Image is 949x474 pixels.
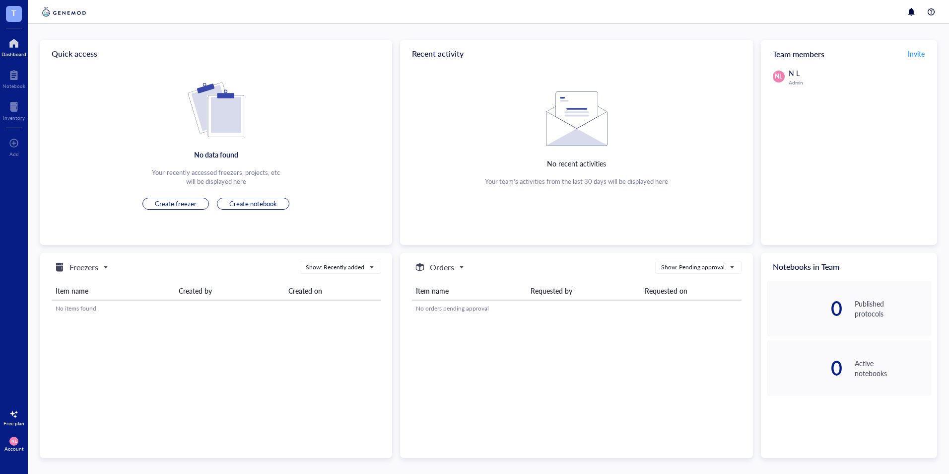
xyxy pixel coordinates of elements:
[1,51,26,57] div: Dashboard
[775,72,782,81] span: NL
[152,168,279,186] div: Your recently accessed freezers, projects, etc will be displayed here
[527,282,641,300] th: Requested by
[11,6,16,19] span: T
[761,40,937,68] div: Team members
[400,40,752,68] div: Recent activity
[907,46,925,62] button: Invite
[284,282,381,300] th: Created on
[789,68,800,78] span: N L
[767,301,843,316] div: 0
[155,199,197,208] span: Create freezer
[306,263,364,272] div: Show: Recently added
[546,91,608,146] img: Empty state
[412,282,527,300] th: Item name
[855,299,931,318] div: Published protocols
[3,99,25,121] a: Inventory
[789,79,931,85] div: Admin
[1,35,26,57] a: Dashboard
[416,304,738,313] div: No orders pending approval
[767,360,843,376] div: 0
[194,149,238,160] div: No data found
[229,199,277,208] span: Create notebook
[217,198,289,210] button: Create notebook
[56,304,377,313] div: No items found
[908,49,925,59] span: Invite
[69,261,98,273] h5: Freezers
[9,151,19,157] div: Add
[485,177,669,186] div: Your team's activities from the last 30 days will be displayed here
[641,282,742,300] th: Requested on
[52,282,175,300] th: Item name
[661,263,725,272] div: Show: Pending approval
[4,446,24,452] div: Account
[3,420,24,426] div: Free plan
[175,282,284,300] th: Created by
[761,253,937,281] div: Notebooks in Team
[3,115,25,121] div: Inventory
[855,358,931,378] div: Active notebooks
[188,82,244,137] img: Cf+DiIyRRx+BTSbnYhsZzE9to3+AfuhVxcka4spAAAAAElFTkSuQmCC
[2,83,25,89] div: Notebook
[142,198,209,210] button: Create freezer
[547,158,606,169] div: No recent activities
[2,67,25,89] a: Notebook
[40,6,88,18] img: genemod-logo
[430,261,454,273] h5: Orders
[11,439,16,443] span: NL
[40,40,392,68] div: Quick access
